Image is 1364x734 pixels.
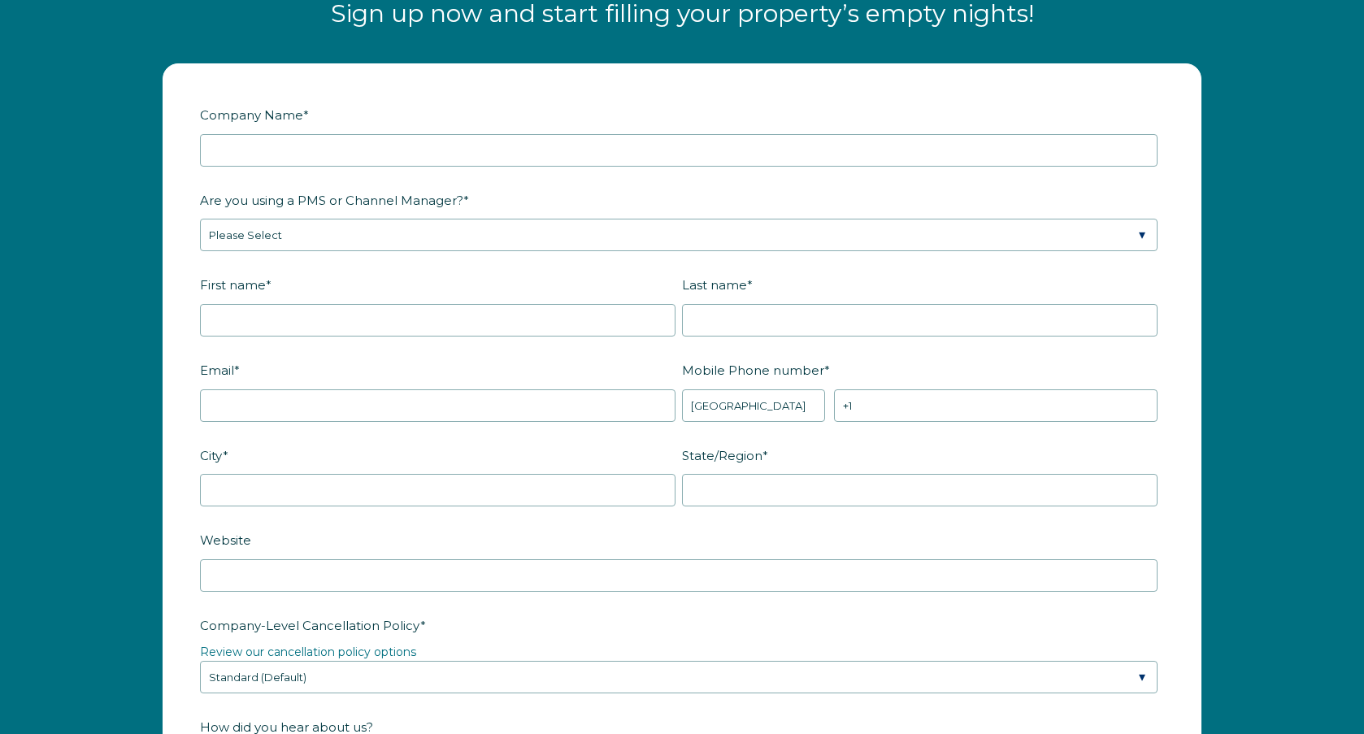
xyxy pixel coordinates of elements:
[200,645,416,659] a: Review our cancellation policy options
[200,272,266,298] span: First name
[200,613,420,638] span: Company-Level Cancellation Policy
[200,528,251,553] span: Website
[682,443,762,468] span: State/Region
[200,102,303,128] span: Company Name
[682,272,747,298] span: Last name
[200,188,463,213] span: Are you using a PMS or Channel Manager?
[200,358,234,383] span: Email
[200,443,223,468] span: City
[682,358,824,383] span: Mobile Phone number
